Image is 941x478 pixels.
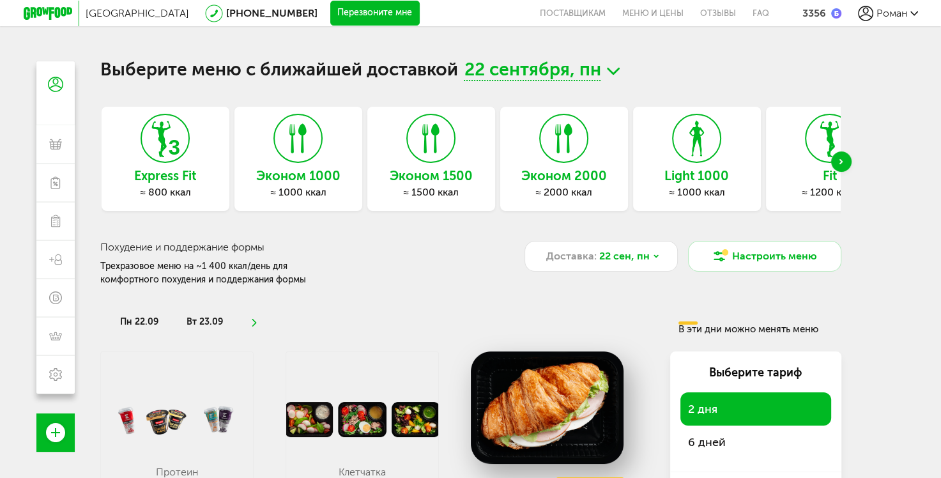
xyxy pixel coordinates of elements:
h3: Light 1000 [633,169,761,183]
span: Доставка: [546,249,597,264]
h3: Эконом 1000 [234,169,362,183]
span: 22 сен, пн [599,249,650,264]
div: ≈ 800 ккал [102,186,229,199]
div: Выберите тариф [680,364,831,381]
div: ≈ 1000 ккал [234,186,362,199]
a: [PHONE_NUMBER] [226,7,317,19]
span: Роман [876,7,907,19]
h1: Выберите меню с ближайшей доставкой [100,61,841,81]
img: bonus_b.cdccf46.png [831,8,841,19]
div: Next slide [831,151,852,172]
div: 3356 [802,7,826,19]
div: ≈ 1200 ккал [766,186,894,199]
div: ≈ 1000 ккал [633,186,761,199]
div: ≈ 1500 ккал [367,186,495,199]
div: В эти дни можно менять меню [678,321,837,335]
p: Клетчатка [311,466,412,478]
div: Трехразовое меню на ~1 400 ккал/день для комфортного похудения и поддержания формы [100,259,346,286]
p: Протеин [126,466,227,478]
h3: Похудение и поддержание формы [100,241,496,253]
button: Настроить меню [688,241,841,272]
span: вт 23.09 [187,316,223,327]
button: Перезвоните мне [330,1,420,26]
h3: Fit [766,169,894,183]
span: 6 дней [688,433,823,451]
h3: Эконом 2000 [500,169,628,183]
h3: Эконом 1500 [367,169,495,183]
span: 2 дня [688,400,823,418]
span: пн 22.09 [120,316,158,327]
div: ≈ 2000 ккал [500,186,628,199]
span: [GEOGRAPHIC_DATA] [86,7,189,19]
h3: Express Fit [102,169,229,183]
span: 22 сентября, пн [464,61,601,81]
img: big_WoWJ9MgczfFuAltk.png [471,351,624,464]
